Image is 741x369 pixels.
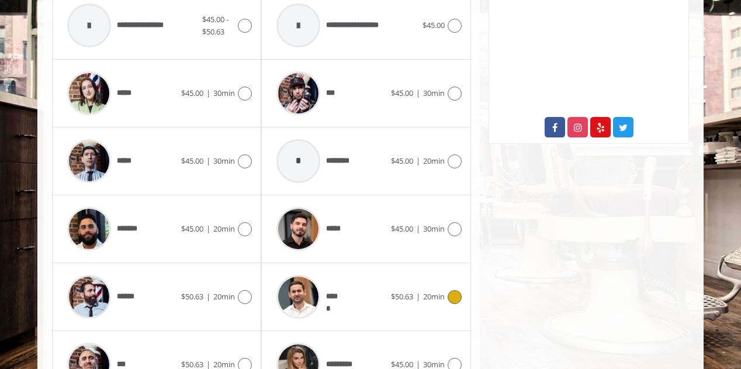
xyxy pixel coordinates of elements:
span: $45.00 - $50.63 [202,14,228,37]
span: $50.63 [181,291,203,302]
span: $45.00 [391,88,413,98]
span: 20min [213,223,235,234]
span: 30min [423,223,445,234]
span: $45.00 [181,88,203,98]
span: | [206,223,210,234]
span: $45.00 [181,156,203,166]
span: 30min [423,88,445,98]
span: | [416,291,420,302]
span: | [416,88,420,98]
span: $45.00 [391,223,413,234]
span: 30min [213,88,235,98]
span: | [206,156,210,166]
span: $50.63 [391,291,413,302]
span: 20min [213,291,235,302]
span: 20min [423,156,445,166]
span: 30min [213,156,235,166]
span: | [416,223,420,234]
span: $45.00 [181,223,203,234]
span: | [206,291,210,302]
span: $45.00 [423,20,445,30]
span: 20min [423,291,445,302]
span: | [416,156,420,166]
span: $45.00 [391,156,413,166]
span: | [206,88,210,98]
